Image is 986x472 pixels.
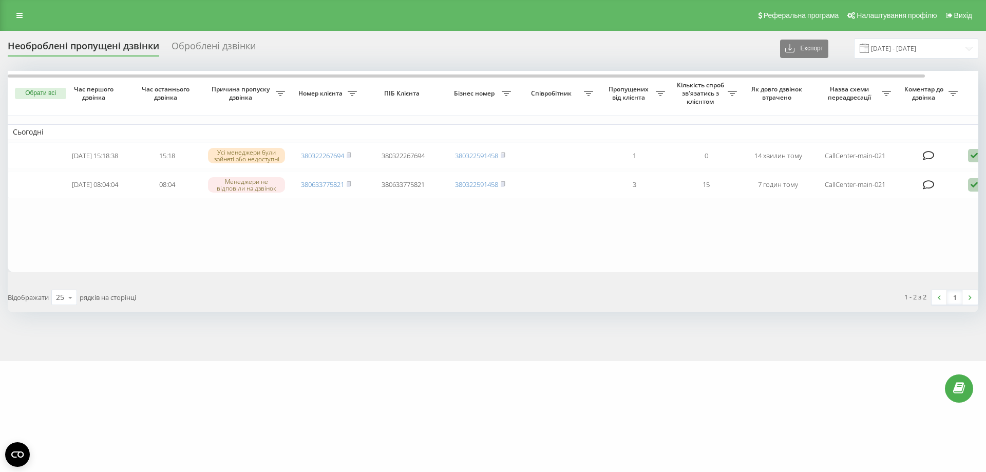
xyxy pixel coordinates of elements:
button: Обрати всі [15,88,66,99]
span: Причина пропуску дзвінка [208,85,276,101]
button: Open CMP widget [5,442,30,467]
td: 15 [670,171,742,198]
a: 380322591458 [455,180,498,189]
button: Експорт [780,40,828,58]
td: 0 [670,142,742,169]
span: Час останнього дзвінка [139,85,195,101]
td: [DATE] 15:18:38 [59,142,131,169]
td: 7 годин тому [742,171,814,198]
td: CallCenter-main-021 [814,142,896,169]
span: Відображати [8,293,49,302]
span: Як довго дзвінок втрачено [750,85,806,101]
td: 15:18 [131,142,203,169]
span: Пропущених від клієнта [603,85,656,101]
td: 380633775821 [362,171,444,198]
td: 08:04 [131,171,203,198]
div: 25 [56,292,64,303]
span: Бізнес номер [449,89,502,98]
td: 14 хвилин тому [742,142,814,169]
td: 1 [598,142,670,169]
span: ПІБ Клієнта [371,89,435,98]
div: Необроблені пропущені дзвінки [8,41,159,56]
a: 1 [947,290,962,305]
td: 380322267694 [362,142,444,169]
span: Кількість спроб зв'язатись з клієнтом [675,81,728,105]
span: Час першого дзвінка [67,85,123,101]
span: Співробітник [521,89,584,98]
div: Оброблені дзвінки [172,41,256,56]
span: Вихід [954,11,972,20]
span: Номер клієнта [295,89,348,98]
td: [DATE] 08:04:04 [59,171,131,198]
span: Налаштування профілю [857,11,937,20]
a: 380322591458 [455,151,498,160]
div: Менеджери не відповіли на дзвінок [208,177,285,193]
span: Реферальна програма [764,11,839,20]
span: Коментар до дзвінка [901,85,949,101]
td: 3 [598,171,670,198]
a: 380322267694 [301,151,344,160]
span: Назва схеми переадресації [819,85,882,101]
a: 380633775821 [301,180,344,189]
iframe: Intercom live chat [951,414,976,439]
div: 1 - 2 з 2 [904,292,926,302]
span: рядків на сторінці [80,293,136,302]
div: Усі менеджери були зайняті або недоступні [208,148,285,163]
td: CallCenter-main-021 [814,171,896,198]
